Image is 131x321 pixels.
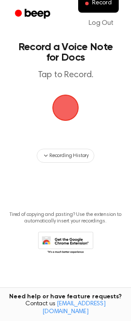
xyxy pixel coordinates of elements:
span: Recording History [49,152,89,160]
h1: Record a Voice Note for Docs [16,42,115,63]
p: Tap to Record. [16,70,115,81]
img: Beep Logo [52,95,79,121]
a: Log Out [80,13,122,34]
a: [EMAIL_ADDRESS][DOMAIN_NAME] [42,301,106,315]
p: Tired of copying and pasting? Use the extension to automatically insert your recordings. [7,212,124,225]
button: Recording History [37,149,94,163]
span: Contact us [5,301,126,316]
a: Beep [9,6,58,23]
